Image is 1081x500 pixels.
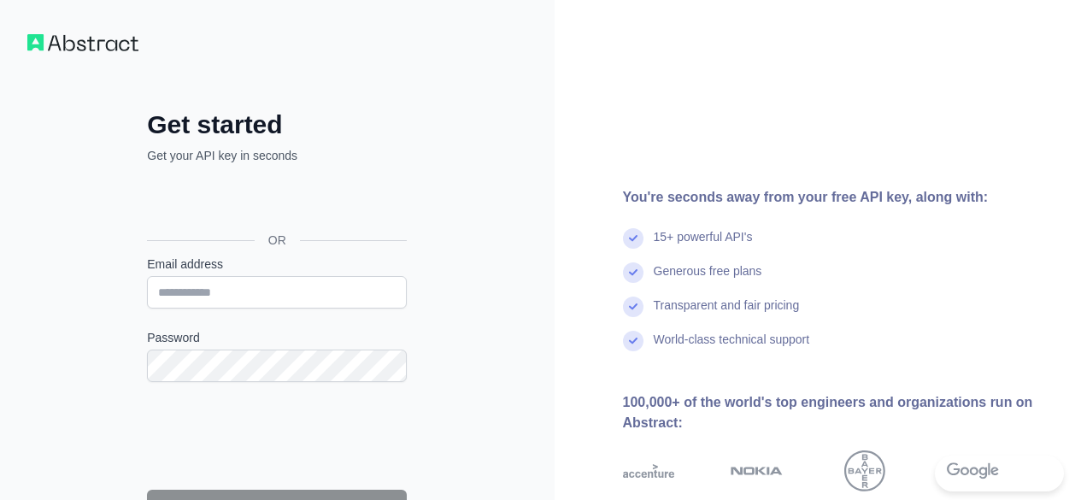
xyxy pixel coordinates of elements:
img: check mark [623,297,643,317]
iframe: Sign in with Google Button [138,183,412,221]
div: Generous free plans [654,262,762,297]
label: Password [147,329,407,346]
div: You're seconds away from your free API key, along with: [623,187,1055,208]
img: google [947,450,999,491]
span: OR [255,232,300,249]
div: 100,000+ of the world's top engineers and organizations run on Abstract: [623,392,1055,433]
label: Email address [147,256,407,273]
iframe: reCAPTCHA [147,403,407,469]
img: Workflow [27,34,138,51]
div: Transparent and fair pricing [654,297,800,331]
p: Get your API key in seconds [147,147,407,164]
img: check mark [623,331,643,351]
div: World-class technical support [654,331,810,365]
h2: Get started [147,109,407,140]
iframe: Toggle Customer Support [935,456,1064,491]
div: 15+ powerful API's [654,228,753,262]
img: check mark [623,262,643,283]
img: check mark [623,228,643,249]
img: nokia [731,450,783,491]
img: accenture [623,450,675,491]
img: bayer [844,450,885,491]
